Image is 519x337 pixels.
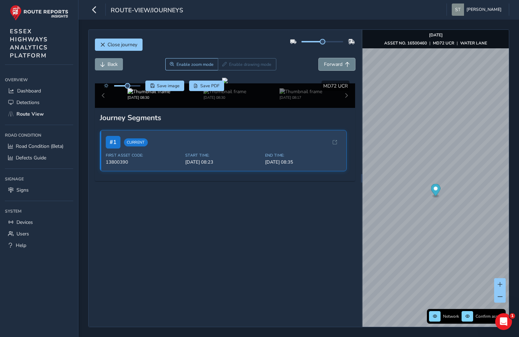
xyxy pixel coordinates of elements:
[5,97,73,108] a: Detections
[5,184,73,196] a: Signs
[177,62,214,67] span: Enable zoom mode
[5,108,73,120] a: Route View
[16,111,44,117] span: Route View
[452,4,464,16] img: diamond-layout
[16,242,26,249] span: Help
[16,99,40,106] span: Detections
[165,58,218,70] button: Zoom
[16,187,29,193] span: Signs
[16,143,63,150] span: Road Condition (Beta)
[100,113,350,123] div: Journey Segments
[203,88,246,95] img: Thumbnail frame
[17,88,41,94] span: Dashboard
[5,152,73,164] a: Defects Guide
[16,219,33,226] span: Devices
[384,40,487,46] div: | |
[127,95,170,100] div: [DATE] 08:30
[476,314,504,319] span: Confirm assets
[279,95,322,100] div: [DATE] 08:17
[200,83,220,89] span: Save PDF
[265,153,341,158] span: End Time:
[185,159,261,165] span: [DATE] 08:23
[443,314,459,319] span: Network
[460,40,487,46] strong: WATER LANE
[108,41,137,48] span: Close journey
[106,136,120,149] span: # 1
[265,159,341,165] span: [DATE] 08:35
[189,81,224,91] button: PDF
[5,75,73,85] div: Overview
[95,39,143,51] button: Close journey
[106,159,181,165] span: 13800390
[145,81,184,91] button: Save
[111,6,183,16] span: route-view/journeys
[324,61,342,68] span: Forward
[495,313,512,330] iframe: Intercom live chat
[5,174,73,184] div: Signage
[433,40,454,46] strong: MD72 UCR
[323,83,348,89] span: MD72 UCR
[10,5,68,21] img: rr logo
[452,4,504,16] button: [PERSON_NAME]
[429,32,443,38] strong: [DATE]
[5,140,73,152] a: Road Condition (Beta)
[5,228,73,240] a: Users
[106,153,181,158] span: First Asset Code:
[127,88,170,95] img: Thumbnail frame
[5,216,73,228] a: Devices
[185,153,261,158] span: Start Time:
[510,313,515,319] span: 1
[5,240,73,251] a: Help
[108,61,118,68] span: Back
[5,206,73,216] div: System
[319,58,355,70] button: Forward
[16,154,46,161] span: Defects Guide
[466,4,501,16] span: [PERSON_NAME]
[124,138,148,146] span: Current
[95,58,123,70] button: Back
[16,231,29,237] span: Users
[157,83,180,89] span: Save image
[5,130,73,140] div: Road Condition
[5,85,73,97] a: Dashboard
[10,27,48,60] span: ESSEX HIGHWAYS ANALYTICS PLATFORM
[279,88,322,95] img: Thumbnail frame
[203,95,246,100] div: [DATE] 08:30
[384,40,427,46] strong: ASSET NO. 16500460
[431,184,441,198] div: Map marker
